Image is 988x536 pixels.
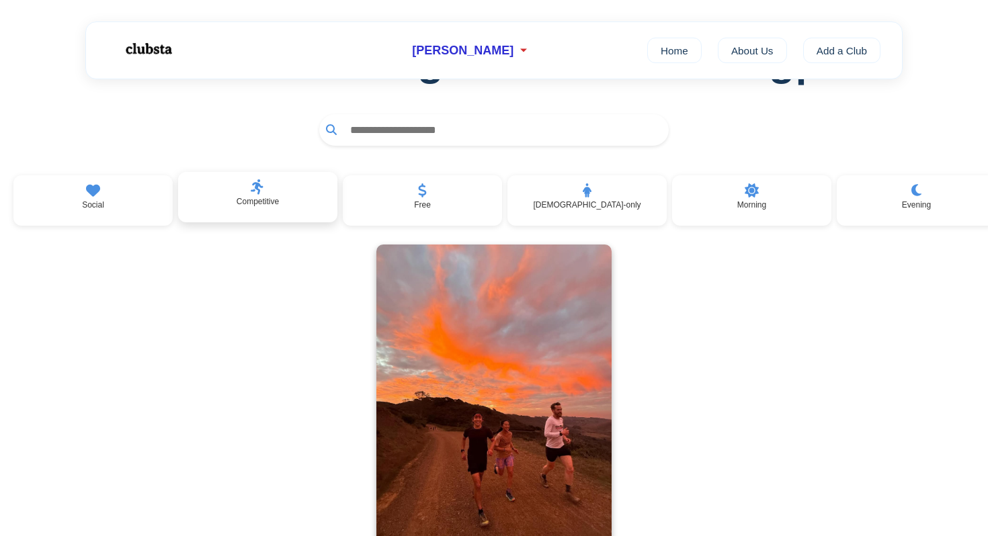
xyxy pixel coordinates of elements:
p: Evening [902,200,931,210]
a: Add a Club [803,38,881,63]
p: Competitive [237,197,279,206]
p: Free [414,200,431,210]
p: Social [82,200,104,210]
img: Logo [108,32,188,66]
a: About Us [718,38,787,63]
a: Home [647,38,702,63]
p: Morning [737,200,766,210]
span: [PERSON_NAME] [412,44,513,58]
p: [DEMOGRAPHIC_DATA]-only [533,200,641,210]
